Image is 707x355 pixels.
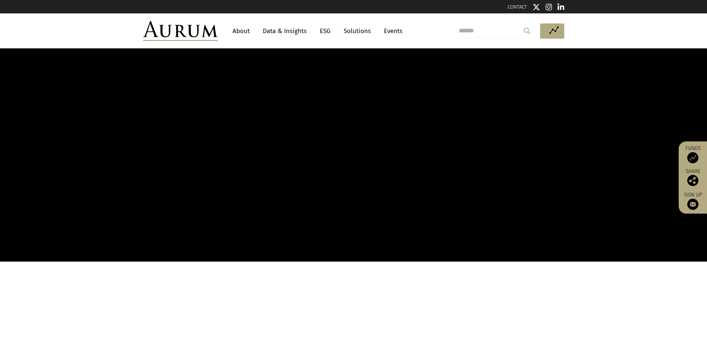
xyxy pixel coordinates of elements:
[546,3,552,11] img: Instagram icon
[316,24,334,38] a: ESG
[520,23,534,38] input: Submit
[380,24,403,38] a: Events
[687,175,698,186] img: Share this post
[687,152,698,163] img: Access Funds
[687,199,698,210] img: Sign up to our newsletter
[533,3,540,11] img: Twitter icon
[259,24,310,38] a: Data & Insights
[558,3,564,11] img: Linkedin icon
[682,169,703,186] div: Share
[508,4,527,10] a: CONTACT
[229,24,253,38] a: About
[682,145,703,163] a: Funds
[143,21,218,41] img: Aurum
[340,24,375,38] a: Solutions
[682,192,703,210] a: Sign up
